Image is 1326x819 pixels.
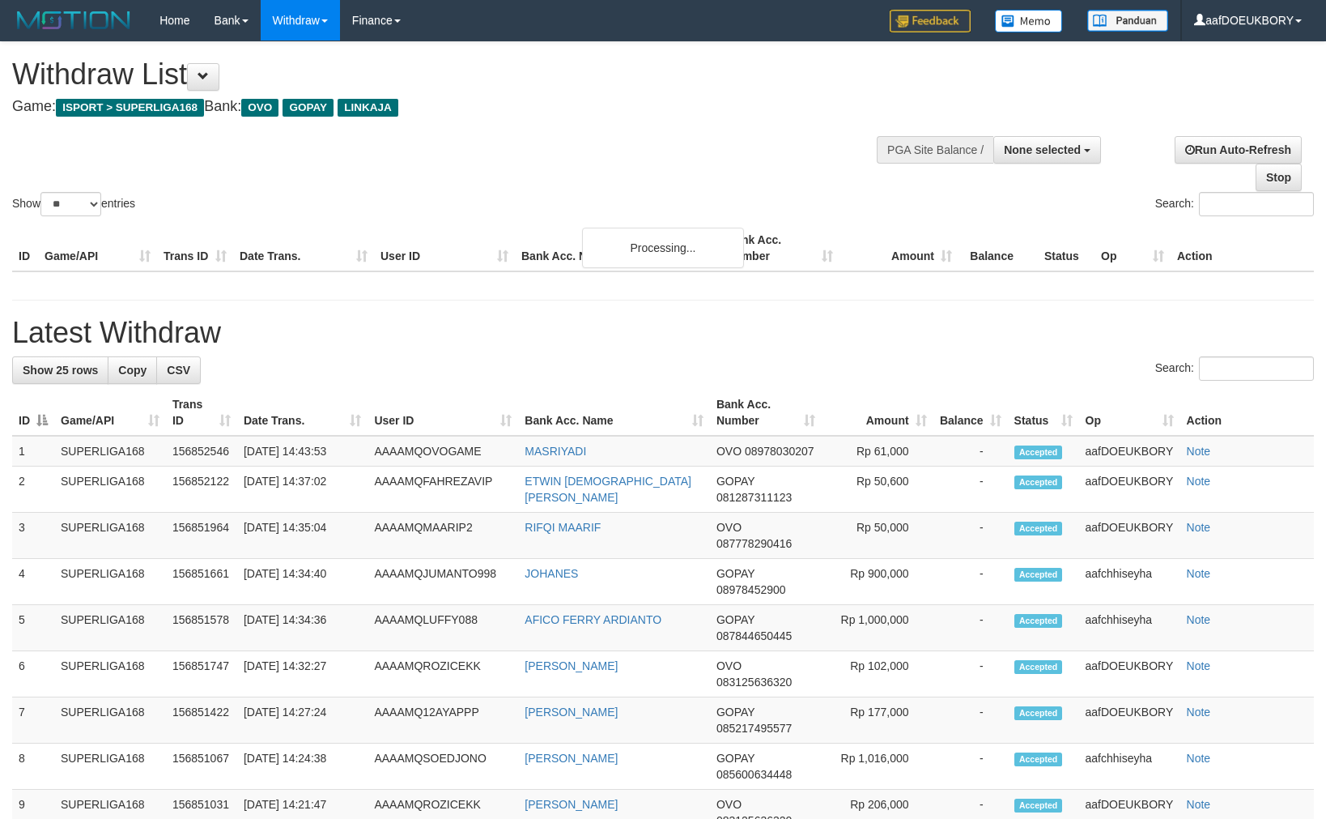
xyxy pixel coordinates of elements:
[993,136,1101,164] button: None selected
[54,651,166,697] td: SUPERLIGA168
[54,436,166,467] td: SUPERLIGA168
[933,390,1008,436] th: Balance: activate to sort column ascending
[157,225,233,271] th: Trans ID
[582,228,744,268] div: Processing...
[1187,752,1211,765] a: Note
[1079,744,1180,790] td: aafchhiseyha
[1155,192,1314,216] label: Search:
[1171,225,1314,271] th: Action
[933,651,1008,697] td: -
[839,225,958,271] th: Amount
[716,706,754,719] span: GOPAY
[166,697,237,744] td: 156851422
[890,10,971,32] img: Feedback.jpg
[12,225,38,271] th: ID
[237,513,368,559] td: [DATE] 14:35:04
[12,467,54,513] td: 2
[1038,225,1094,271] th: Status
[12,513,54,559] td: 3
[166,744,237,790] td: 156851067
[716,537,792,550] span: Copy 087778290416 to clipboard
[822,744,933,790] td: Rp 1,016,000
[1187,445,1211,458] a: Note
[518,390,710,436] th: Bank Acc. Name: activate to sort column ascending
[54,390,166,436] th: Game/API: activate to sort column ascending
[1187,706,1211,719] a: Note
[933,605,1008,651] td: -
[12,58,868,91] h1: Withdraw List
[1094,225,1171,271] th: Op
[1079,697,1180,744] td: aafDOEUKBORY
[12,8,135,32] img: MOTION_logo.png
[166,559,237,605] td: 156851661
[958,225,1038,271] th: Balance
[1187,798,1211,811] a: Note
[237,559,368,605] td: [DATE] 14:34:40
[237,651,368,697] td: [DATE] 14:32:27
[108,356,157,384] a: Copy
[716,798,742,811] span: OVO
[1199,192,1314,216] input: Search:
[368,651,518,697] td: AAAAMQROZICEKK
[822,697,933,744] td: Rp 177,000
[822,605,933,651] td: Rp 1,000,000
[166,513,237,559] td: 156851964
[12,605,54,651] td: 5
[822,651,933,697] td: Rp 102,000
[877,136,993,164] div: PGA Site Balance /
[1014,476,1063,489] span: Accepted
[716,475,754,488] span: GOPAY
[54,744,166,790] td: SUPERLIGA168
[716,659,742,672] span: OVO
[1079,513,1180,559] td: aafDOEUKBORY
[1187,613,1211,626] a: Note
[368,513,518,559] td: AAAAMQMAARIP2
[1087,10,1168,32] img: panduan.png
[716,445,742,458] span: OVO
[368,436,518,467] td: AAAAMQOVOGAME
[525,567,578,580] a: JOHANES
[1079,390,1180,436] th: Op: activate to sort column ascending
[166,605,237,651] td: 156851578
[1014,522,1063,535] span: Accepted
[933,513,1008,559] td: -
[525,445,586,458] a: MASRIYADI
[1014,568,1063,582] span: Accepted
[54,467,166,513] td: SUPERLIGA168
[525,475,691,504] a: ETWIN [DEMOGRAPHIC_DATA][PERSON_NAME]
[166,390,237,436] th: Trans ID: activate to sort column ascending
[167,364,190,377] span: CSV
[1079,467,1180,513] td: aafDOEUKBORY
[12,99,868,115] h4: Game: Bank:
[716,567,754,580] span: GOPAY
[745,445,814,458] span: Copy 08978030207 to clipboard
[822,436,933,467] td: Rp 61,000
[1014,660,1063,674] span: Accepted
[237,697,368,744] td: [DATE] 14:27:24
[23,364,98,377] span: Show 25 rows
[368,559,518,605] td: AAAAMQJUMANTO998
[368,605,518,651] td: AAAAMQLUFFY088
[118,364,147,377] span: Copy
[933,467,1008,513] td: -
[338,99,398,117] span: LINKAJA
[716,583,786,596] span: Copy 08978452900 to clipboard
[1014,799,1063,813] span: Accepted
[525,613,661,626] a: AFICO FERRY ARDIANTO
[12,317,1314,349] h1: Latest Withdraw
[54,605,166,651] td: SUPERLIGA168
[933,436,1008,467] td: -
[1187,567,1211,580] a: Note
[368,467,518,513] td: AAAAMQFAHREZAVIP
[822,513,933,559] td: Rp 50,000
[525,752,618,765] a: [PERSON_NAME]
[12,744,54,790] td: 8
[283,99,334,117] span: GOPAY
[1079,605,1180,651] td: aafchhiseyha
[1155,356,1314,381] label: Search:
[12,559,54,605] td: 4
[716,629,792,642] span: Copy 087844650445 to clipboard
[40,192,101,216] select: Showentries
[368,390,518,436] th: User ID: activate to sort column ascending
[1004,143,1081,156] span: None selected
